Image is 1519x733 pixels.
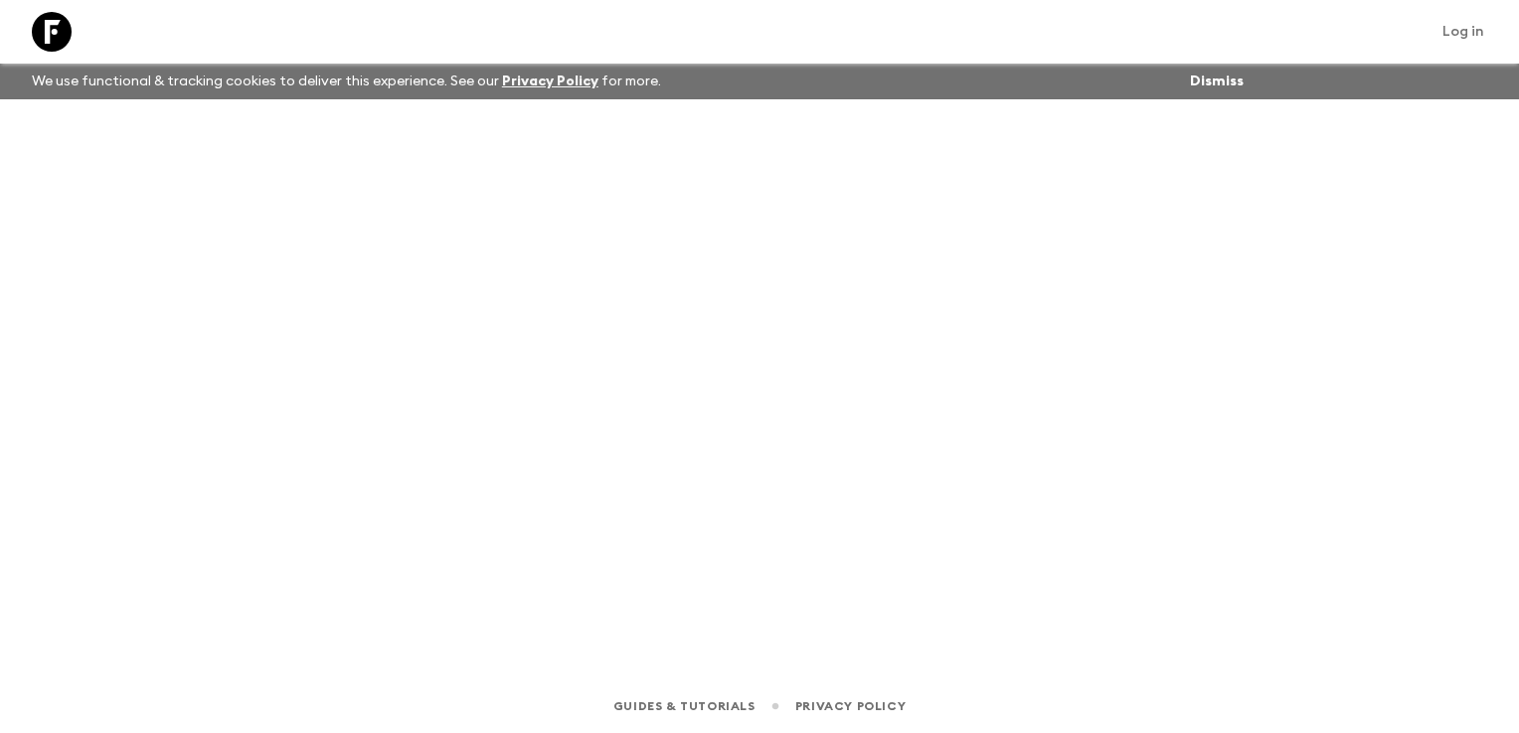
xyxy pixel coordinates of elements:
[1432,18,1495,46] a: Log in
[502,74,598,88] a: Privacy Policy
[613,695,756,717] a: Guides & Tutorials
[24,64,669,99] p: We use functional & tracking cookies to deliver this experience. See our for more.
[1185,68,1249,95] button: Dismiss
[795,695,906,717] a: Privacy Policy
